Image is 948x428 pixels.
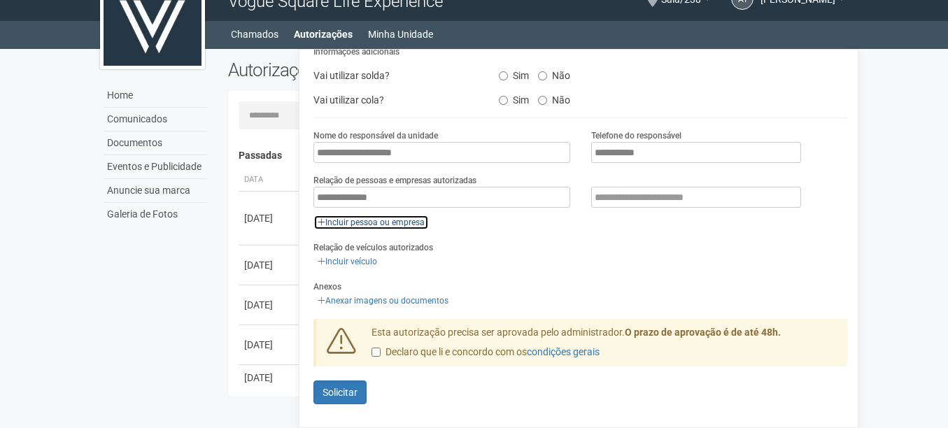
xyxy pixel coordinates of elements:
label: Informações adicionais [313,45,399,58]
div: Vai utilizar solda? [303,65,488,86]
a: Anexar imagens ou documentos [313,293,453,308]
a: Anuncie sua marca [104,179,207,203]
a: Eventos e Publicidade [104,155,207,179]
button: Solicitar [313,380,367,404]
input: Declaro que li e concordo com oscondições gerais [372,348,381,357]
input: Sim [499,96,508,105]
input: Sim [499,71,508,80]
a: Incluir veículo [313,254,381,269]
label: Anexos [313,280,341,293]
a: Home [104,84,207,108]
div: [DATE] [244,338,296,352]
a: Comunicados [104,108,207,131]
div: [DATE] [244,211,296,225]
th: Data [239,169,302,192]
label: Relação de veículos autorizados [313,241,433,254]
h2: Autorizações [228,59,528,80]
label: Sim [499,90,529,106]
label: Telefone do responsável [591,129,681,142]
label: Nome do responsável da unidade [313,129,438,142]
div: Vai utilizar cola? [303,90,488,110]
div: [DATE] [244,258,296,272]
strong: O prazo de aprovação é de até 48h. [625,327,781,338]
input: Não [538,96,547,105]
div: [DATE] [244,298,296,312]
label: Não [538,90,570,106]
div: [DATE] [244,371,296,385]
label: Não [538,65,570,82]
a: condições gerais [527,346,600,357]
input: Não [538,71,547,80]
span: Solicitar [323,387,358,398]
label: Sim [499,65,529,82]
div: Esta autorização precisa ser aprovada pelo administrador. [361,326,848,366]
a: Incluir pessoa ou empresa [313,215,429,230]
a: Documentos [104,131,207,155]
a: Minha Unidade [368,24,433,44]
h4: Passadas [239,150,838,161]
label: Declaro que li e concordo com os [372,345,600,359]
a: Autorizações [294,24,353,44]
label: Relação de pessoas e empresas autorizadas [313,174,476,187]
a: Chamados [231,24,278,44]
a: Galeria de Fotos [104,203,207,226]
